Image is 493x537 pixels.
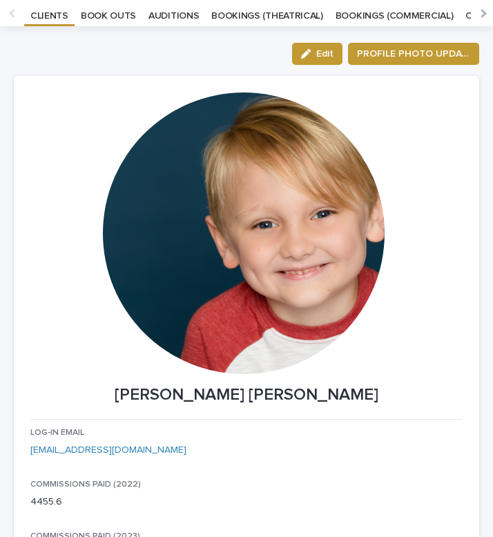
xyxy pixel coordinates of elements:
[292,43,342,65] button: Edit
[30,480,141,489] span: COMMISSIONS PAID (2022)
[30,445,186,455] a: [EMAIL_ADDRESS][DOMAIN_NAME]
[357,47,470,61] span: PROFILE PHOTO UPDATE
[30,495,463,509] p: 4455.6
[30,385,463,405] p: [PERSON_NAME] [PERSON_NAME]
[30,429,84,437] span: LOG-IN EMAIL
[316,49,333,59] span: Edit
[348,43,479,65] button: PROFILE PHOTO UPDATE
